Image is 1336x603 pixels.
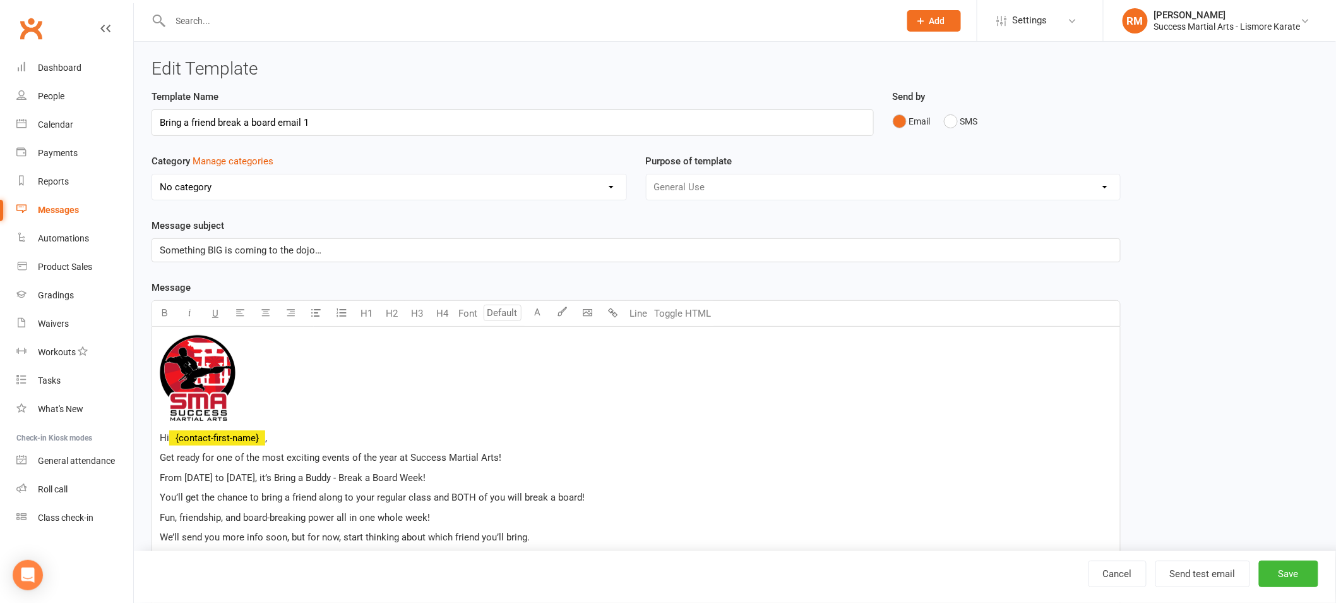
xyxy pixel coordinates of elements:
div: Class check-in [38,513,93,523]
button: Save [1259,561,1318,587]
button: H3 [405,301,430,326]
button: H2 [379,301,405,326]
a: Gradings [16,281,133,310]
span: Get ready for one of the most exciting events of the year at Success Martial Arts! [160,452,501,463]
button: H1 [354,301,379,326]
div: Success Martial Arts - Lismore Karate [1154,21,1301,32]
input: Default [484,305,522,321]
span: Settings [1013,6,1047,35]
div: Payments [38,148,78,158]
label: Message subject [152,218,224,233]
a: Reports [16,167,133,196]
a: Product Sales [16,253,133,281]
a: Clubworx [15,13,47,44]
a: Payments [16,139,133,167]
span: U [212,308,218,319]
div: People [38,91,64,101]
span: From [DATE] to [DATE], it’s Bring a Buddy - Break a Board Week! [160,472,426,484]
a: What's New [16,395,133,423]
button: Category [193,154,273,169]
a: Tasks [16,367,133,395]
a: Workouts [16,338,133,367]
a: Messages [16,196,133,224]
a: Roll call [16,475,133,504]
label: Category [152,154,273,169]
a: Dashboard [16,54,133,82]
span: We’ll send you more info soon, but for now, start thinking about which friend you’ll bring. [160,532,530,543]
a: People [16,82,133,111]
button: U [203,301,228,326]
div: Messages [38,205,79,215]
button: Line [626,301,651,326]
a: Class kiosk mode [16,504,133,532]
div: What's New [38,404,83,414]
div: Reports [38,176,69,186]
button: A [525,301,550,326]
button: H4 [430,301,455,326]
div: [PERSON_NAME] [1154,9,1301,21]
button: Toggle HTML [651,301,714,326]
span: Add [929,16,945,26]
button: SMS [944,109,978,133]
button: Email [893,109,931,133]
div: Product Sales [38,262,92,272]
div: RM [1123,8,1148,33]
span: Something BIG is coming to the dojo… [160,245,321,256]
a: General attendance kiosk mode [16,447,133,475]
div: Tasks [38,375,61,386]
span: , [265,432,267,444]
span: You’ll get the chance to bring a friend along to your regular class and BOTH of you will break a ... [160,492,585,503]
input: Search... [167,12,892,30]
a: Cancel [1088,561,1147,587]
div: Gradings [38,290,74,300]
div: Open Intercom Messenger [13,560,43,590]
button: Send test email [1155,561,1250,587]
div: Workouts [38,347,76,357]
button: Add [907,10,961,32]
label: Message [152,280,191,295]
a: Waivers [16,310,133,338]
a: Automations [16,224,133,253]
span: Fun, friendship, and board-breaking power all in one whole week! [160,512,430,523]
a: Calendar [16,111,133,139]
div: Automations [38,233,89,243]
div: General attendance [38,456,115,466]
span: Hi [160,432,169,444]
div: Waivers [38,319,69,329]
label: Purpose of template [646,154,732,169]
div: Roll call [38,484,68,494]
h3: Edit Template [152,59,1318,79]
div: Dashboard [38,63,81,73]
label: Send by [893,89,926,104]
img: 18ff11f1-fff6-4952-9bd9-e256b35a36c2.png [160,335,236,421]
button: Font [455,301,480,326]
div: Calendar [38,119,73,130]
label: Template Name [152,89,218,104]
